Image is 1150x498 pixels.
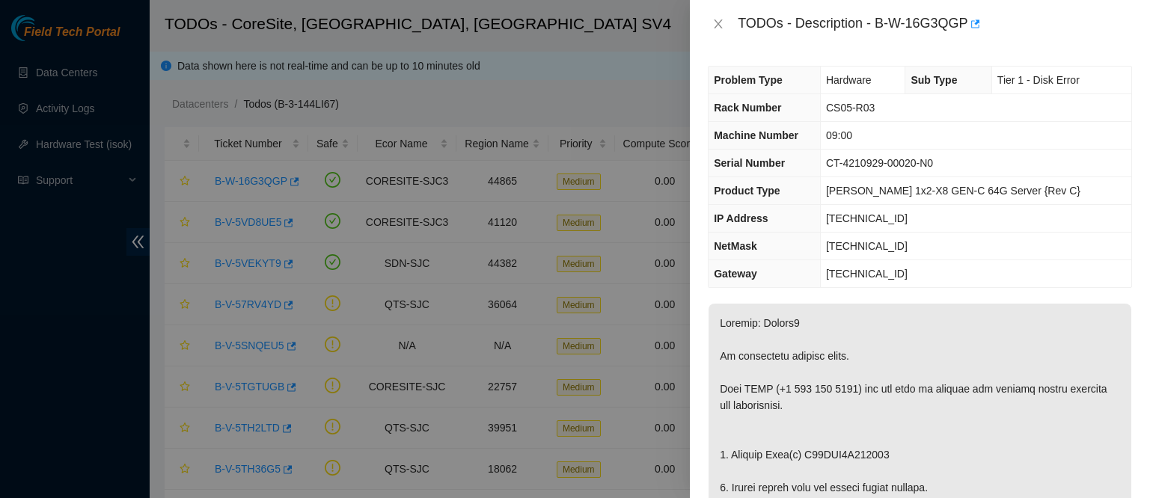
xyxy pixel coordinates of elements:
span: Product Type [714,185,780,197]
span: NetMask [714,240,757,252]
span: 09:00 [826,129,852,141]
span: close [712,18,724,30]
span: Gateway [714,268,757,280]
span: Machine Number [714,129,798,141]
span: Tier 1 - Disk Error [997,74,1080,86]
span: Rack Number [714,102,781,114]
span: Problem Type [714,74,783,86]
span: [PERSON_NAME] 1x2-X8 GEN-C 64G Server {Rev C} [826,185,1080,197]
span: Serial Number [714,157,785,169]
span: [TECHNICAL_ID] [826,268,908,280]
span: Hardware [826,74,872,86]
span: CS05-R03 [826,102,875,114]
button: Close [708,17,729,31]
span: [TECHNICAL_ID] [826,212,908,224]
span: CT-4210929-00020-N0 [826,157,933,169]
span: Sub Type [911,74,957,86]
div: TODOs - Description - B-W-16G3QGP [738,12,1132,36]
span: IP Address [714,212,768,224]
span: [TECHNICAL_ID] [826,240,908,252]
